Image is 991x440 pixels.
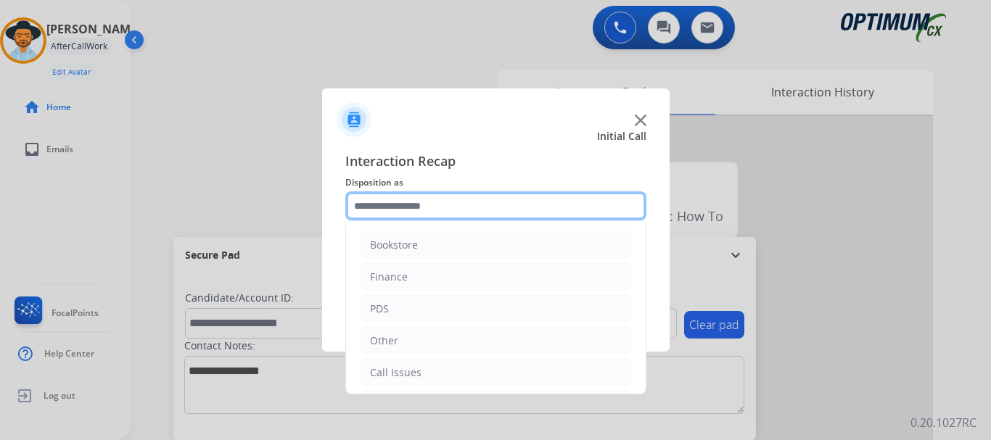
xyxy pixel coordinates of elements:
div: PDS [370,302,389,316]
img: contactIcon [337,102,371,137]
p: 0.20.1027RC [910,414,976,431]
span: Disposition as [345,174,646,191]
span: Interaction Recap [345,151,646,174]
div: Bookstore [370,238,418,252]
span: Initial Call [597,129,646,144]
div: Other [370,333,398,348]
div: Call Issues [370,365,422,380]
div: Finance [370,270,408,284]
